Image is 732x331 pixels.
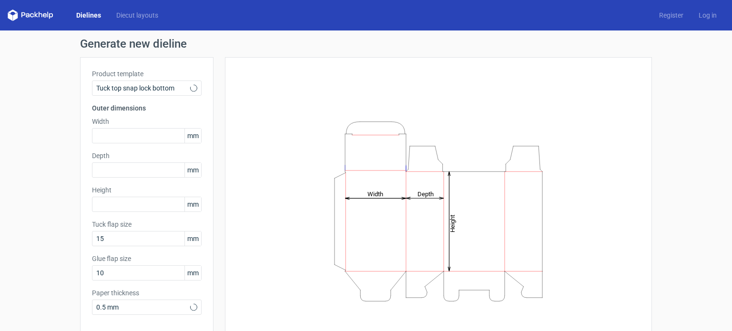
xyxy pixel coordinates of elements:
a: Diecut layouts [109,10,166,20]
span: mm [184,266,201,280]
span: mm [184,197,201,211]
span: mm [184,129,201,143]
label: Height [92,185,202,195]
tspan: Height [449,214,456,232]
a: Dielines [69,10,109,20]
span: Tuck top snap lock bottom [96,83,190,93]
label: Width [92,117,202,126]
label: Tuck flap size [92,220,202,229]
a: Register [651,10,691,20]
h1: Generate new dieline [80,38,652,50]
tspan: Width [367,190,383,197]
h3: Outer dimensions [92,103,202,113]
label: Glue flap size [92,254,202,263]
tspan: Depth [417,190,434,197]
label: Depth [92,151,202,160]
a: Log in [691,10,724,20]
span: mm [184,231,201,246]
label: Paper thickness [92,288,202,298]
label: Product template [92,69,202,79]
span: 0.5 mm [96,302,190,312]
span: mm [184,163,201,177]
